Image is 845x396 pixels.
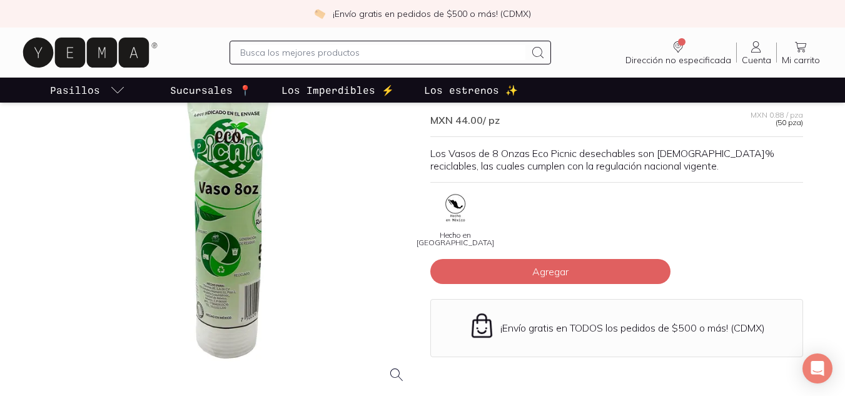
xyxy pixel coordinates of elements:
p: ¡Envío gratis en pedidos de $500 o más! (CDMX) [333,8,531,20]
p: Los estrenos ✨ [424,83,518,98]
span: Dirección no especificada [625,54,731,66]
span: Agregar [532,265,569,278]
p: Sucursales 📍 [170,83,251,98]
span: MXN 44.00 / pz [430,114,500,126]
p: Pasillos [50,83,100,98]
p: Los Vasos de 8 Onzas Eco Picnic desechables son [DEMOGRAPHIC_DATA]% reciclables, las cuales cumpl... [430,147,803,172]
a: Mi carrito [777,39,825,66]
p: ¡Envío gratis en TODOS los pedidos de $500 o más! (CDMX) [500,322,765,334]
img: check [314,8,325,19]
a: Dirección no especificada [620,39,736,66]
button: Agregar [430,259,670,284]
a: Cuenta [737,39,776,66]
span: (50 pza) [776,119,803,126]
input: Busca los mejores productos [240,45,526,60]
span: Mi carrito [782,54,820,66]
span: Cuenta [742,54,771,66]
a: Los Imperdibles ⚡️ [279,78,397,103]
a: Los estrenos ✨ [422,78,520,103]
a: Sucursales 📍 [168,78,254,103]
img: hecho-mexico_326b076e-927b-4bc9-9bc9-8cb88e88d018=fwebp-q70-w96 [440,193,470,223]
span: Hecho en [GEOGRAPHIC_DATA] [417,231,494,246]
span: MXN 0.88 / pza [751,111,803,119]
div: Open Intercom Messenger [802,353,832,383]
p: Los Imperdibles ⚡️ [281,83,394,98]
img: Envío [468,312,495,339]
a: pasillo-todos-link [48,78,128,103]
